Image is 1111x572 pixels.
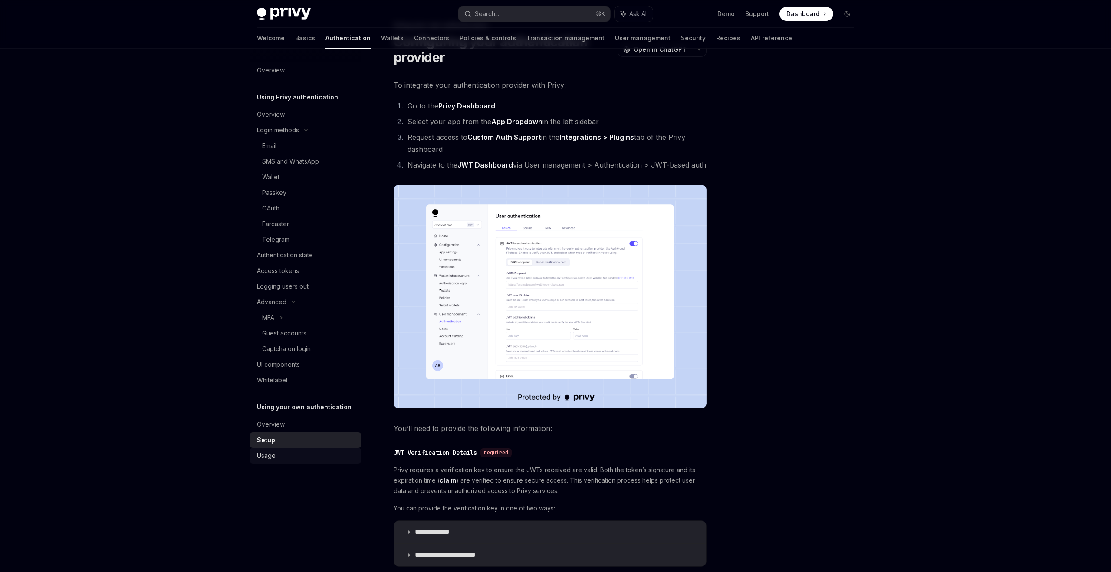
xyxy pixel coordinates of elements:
[405,100,707,112] li: Go to the
[262,141,276,151] div: Email
[262,234,289,245] div: Telegram
[786,10,820,18] span: Dashboard
[526,28,605,49] a: Transaction management
[262,328,306,339] div: Guest accounts
[405,115,707,128] li: Select your app from the in the left sidebar
[257,8,311,20] img: dark logo
[257,125,299,135] div: Login methods
[681,28,706,49] a: Security
[458,6,610,22] button: Search...⌘K
[381,28,404,49] a: Wallets
[257,250,313,260] div: Authentication state
[438,102,495,111] a: Privy Dashboard
[634,45,687,54] span: Open in ChatGPT
[751,28,792,49] a: API reference
[250,325,361,341] a: Guest accounts
[250,357,361,372] a: UI components
[475,9,499,19] div: Search...
[779,7,833,21] a: Dashboard
[257,435,275,445] div: Setup
[491,117,542,126] strong: App Dropdown
[262,312,274,323] div: MFA
[629,10,647,18] span: Ask AI
[394,185,707,408] img: JWT-based auth
[250,279,361,294] a: Logging users out
[257,297,286,307] div: Advanced
[257,65,285,76] div: Overview
[250,263,361,279] a: Access tokens
[262,219,289,229] div: Farcaster
[250,341,361,357] a: Captcha on login
[457,161,513,170] a: JWT Dashboard
[716,28,740,49] a: Recipes
[257,281,309,292] div: Logging users out
[438,102,495,110] strong: Privy Dashboard
[460,28,516,49] a: Policies & controls
[840,7,854,21] button: Toggle dark mode
[250,154,361,169] a: SMS and WhatsApp
[250,216,361,232] a: Farcaster
[467,133,541,141] strong: Custom Auth Support
[394,79,707,91] span: To integrate your authentication provider with Privy:
[745,10,769,18] a: Support
[262,344,311,354] div: Captcha on login
[250,185,361,201] a: Passkey
[250,372,361,388] a: Whitelabel
[717,10,735,18] a: Demo
[257,28,285,49] a: Welcome
[250,138,361,154] a: Email
[250,448,361,464] a: Usage
[480,448,512,457] div: required
[257,419,285,430] div: Overview
[394,422,707,434] span: You’ll need to provide the following information:
[440,477,456,484] a: claim
[618,42,692,57] button: Open in ChatGPT
[257,109,285,120] div: Overview
[250,417,361,432] a: Overview
[615,28,671,49] a: User management
[257,375,287,385] div: Whitelabel
[250,247,361,263] a: Authentication state
[250,432,361,448] a: Setup
[405,131,707,155] li: Request access to in the tab of the Privy dashboard
[394,503,707,513] span: You can provide the verification key in one of two ways:
[257,450,276,461] div: Usage
[325,28,371,49] a: Authentication
[262,187,286,198] div: Passkey
[596,10,605,17] span: ⌘ K
[250,169,361,185] a: Wallet
[257,359,300,370] div: UI components
[250,62,361,78] a: Overview
[250,201,361,216] a: OAuth
[250,107,361,122] a: Overview
[414,28,449,49] a: Connectors
[394,465,707,496] span: Privy requires a verification key to ensure the JWTs received are valid. Both the token’s signatu...
[262,203,279,214] div: OAuth
[615,6,653,22] button: Ask AI
[262,156,319,167] div: SMS and WhatsApp
[295,28,315,49] a: Basics
[257,402,352,412] h5: Using your own authentication
[262,172,279,182] div: Wallet
[250,232,361,247] a: Telegram
[257,266,299,276] div: Access tokens
[257,92,338,102] h5: Using Privy authentication
[559,133,634,142] a: Integrations > Plugins
[394,448,477,457] div: JWT Verification Details
[394,34,614,65] h1: Configuring your authentication provider
[405,159,707,171] li: Navigate to the via User management > Authentication > JWT-based auth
